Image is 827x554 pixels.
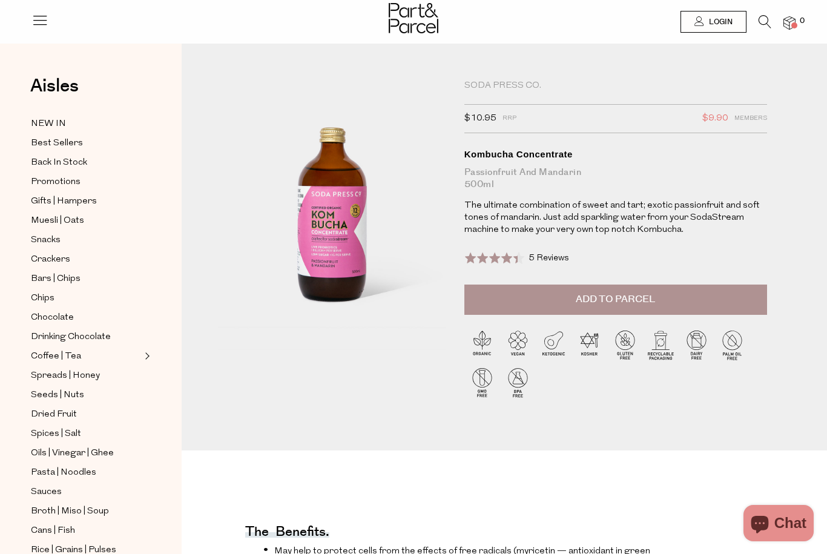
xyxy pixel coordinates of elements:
span: Bars | Chips [31,272,81,286]
a: Login [680,11,746,33]
span: Dried Fruit [31,407,77,422]
img: P_P-ICONS-Live_Bec_V11_Ketogenic.svg [536,327,572,363]
span: Gifts | Hampers [31,194,97,209]
button: Expand/Collapse Coffee | Tea [142,349,150,363]
a: Aisles [30,77,79,107]
span: Crackers [31,252,70,267]
img: P_P-ICONS-Live_Bec_V11_GMO_Free.svg [464,364,500,400]
span: Cans | Fish [31,524,75,538]
a: Back In Stock [31,155,141,170]
div: Passionfruit and Mandarin 500ml [464,167,767,191]
img: P_P-ICONS-Live_Bec_V11_Vegan.svg [500,327,536,363]
img: P_P-ICONS-Live_Bec_V11_Recyclable_Packaging.svg [643,327,679,363]
span: Broth | Miso | Soup [31,504,109,519]
a: Cans | Fish [31,523,141,538]
a: Muesli | Oats [31,213,141,228]
span: Add to Parcel [576,292,655,306]
inbox-online-store-chat: Shopify online store chat [740,505,817,544]
a: Sauces [31,484,141,500]
span: Promotions [31,175,81,190]
img: Kombucha Concentrate [218,80,446,349]
a: Bars | Chips [31,271,141,286]
img: Part&Parcel [389,3,438,33]
a: Spices | Salt [31,426,141,441]
div: Soda Press Co. [464,80,767,92]
span: Coffee | Tea [31,349,81,364]
span: Sauces [31,485,62,500]
a: Chocolate [31,310,141,325]
img: P_P-ICONS-Live_Bec_V11_Organic.svg [464,327,500,363]
a: 0 [783,16,796,29]
a: Promotions [31,174,141,190]
a: Coffee | Tea [31,349,141,364]
span: Aisles [30,73,79,99]
span: 0 [797,16,808,27]
span: Muesli | Oats [31,214,84,228]
span: 5 Reviews [529,254,569,263]
h4: The benefits. [245,529,329,538]
span: Seeds | Nuts [31,388,84,403]
a: Chips [31,291,141,306]
a: Oils | Vinegar | Ghee [31,446,141,461]
a: Dried Fruit [31,407,141,422]
span: Pasta | Noodles [31,466,96,480]
span: Oils | Vinegar | Ghee [31,446,114,461]
a: Pasta | Noodles [31,465,141,480]
div: Kombucha Concentrate [464,148,767,160]
img: P_P-ICONS-Live_Bec_V11_Gluten_Free.svg [607,327,643,363]
span: Spreads | Honey [31,369,100,383]
button: Add to Parcel [464,285,767,315]
img: P_P-ICONS-Live_Bec_V11_BPA_Free.svg [500,364,536,400]
a: Broth | Miso | Soup [31,504,141,519]
a: Snacks [31,232,141,248]
a: Spreads | Honey [31,368,141,383]
span: Best Sellers [31,136,83,151]
a: Drinking Chocolate [31,329,141,345]
a: NEW IN [31,116,141,131]
span: $10.95 [464,111,496,127]
span: $9.90 [702,111,728,127]
a: Gifts | Hampers [31,194,141,209]
img: P_P-ICONS-Live_Bec_V11_Palm_Oil_Free.svg [714,327,750,363]
a: Crackers [31,252,141,267]
span: RRP [502,111,516,127]
span: Spices | Salt [31,427,81,441]
span: NEW IN [31,117,66,131]
img: P_P-ICONS-Live_Bec_V11_Kosher.svg [572,327,607,363]
span: Members [734,111,767,127]
span: Drinking Chocolate [31,330,111,345]
img: P_P-ICONS-Live_Bec_V11_Dairy_Free.svg [679,327,714,363]
span: Chocolate [31,311,74,325]
a: Best Sellers [31,136,141,151]
span: Snacks [31,233,61,248]
a: Seeds | Nuts [31,387,141,403]
p: The ultimate combination of sweet and tart; exotic passionfruit and soft tones of mandarin. Just ... [464,200,767,236]
span: Login [706,17,733,27]
span: Chips [31,291,54,306]
span: Back In Stock [31,156,87,170]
